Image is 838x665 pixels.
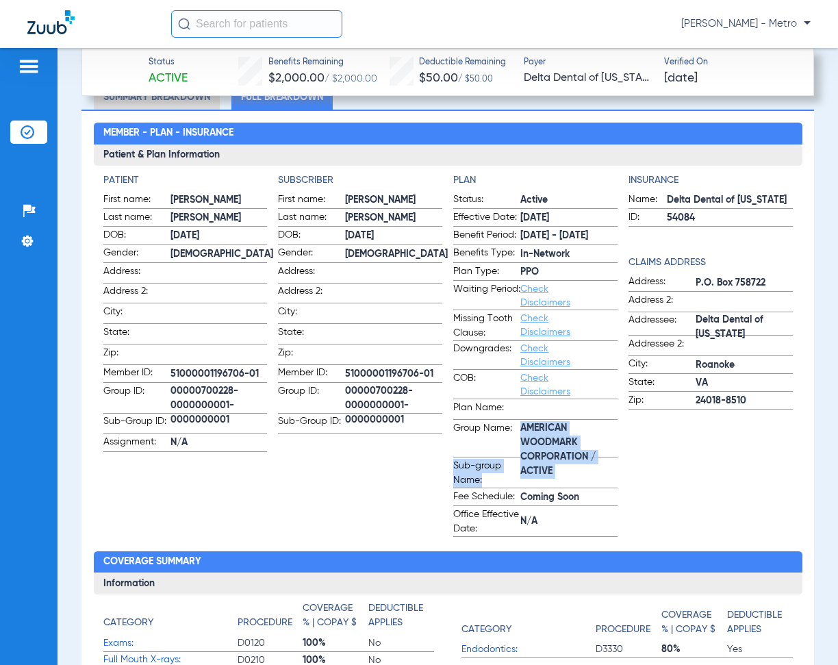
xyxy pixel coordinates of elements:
[419,72,458,84] span: $50.00
[303,636,368,650] span: 100%
[727,608,785,637] h4: Deductible Applies
[18,58,40,75] img: hamburger-icon
[170,229,268,243] span: [DATE]
[27,10,75,34] img: Zuub Logo
[419,57,506,69] span: Deductible Remaining
[628,255,793,270] h4: Claims Address
[524,57,652,69] span: Payer
[520,314,570,337] a: Check Disclaimers
[696,376,793,390] span: VA
[520,490,618,505] span: Coming Soon
[628,337,696,355] span: Addressee 2:
[453,507,520,536] span: Office Effective Date:
[170,367,268,381] span: 51000001196706-01
[453,192,520,209] span: Status:
[368,636,434,650] span: No
[368,601,427,630] h4: Deductible Applies
[103,246,170,262] span: Gender:
[453,312,520,340] span: Missing Tooth Clause:
[696,394,793,408] span: 24018-8510
[278,192,345,209] span: First name:
[170,193,268,208] span: [PERSON_NAME]
[727,642,793,656] span: Yes
[103,414,170,433] span: Sub-Group ID:
[453,490,520,506] span: Fee Schedule:
[345,193,442,208] span: [PERSON_NAME]
[94,145,802,166] h3: Patient & Plan Information
[238,601,303,635] app-breakdown-title: Procedure
[628,173,793,188] h4: Insurance
[520,265,618,279] span: PPO
[94,551,802,573] h2: Coverage Summary
[278,264,345,283] span: Address:
[103,636,238,651] span: Exams:
[458,75,493,84] span: / $50.00
[94,123,802,145] h2: Member - Plan - Insurance
[278,384,345,413] span: Group ID:
[278,246,345,262] span: Gender:
[453,401,520,419] span: Plan Name:
[520,211,618,225] span: [DATE]
[103,601,238,635] app-breakdown-title: Category
[268,57,377,69] span: Benefits Remaining
[520,284,570,308] a: Check Disclaimers
[170,436,268,450] span: N/A
[664,70,698,87] span: [DATE]
[520,193,618,208] span: Active
[103,228,170,244] span: DOB:
[149,57,188,69] span: Status
[628,192,667,209] span: Name:
[345,247,448,262] span: [DEMOGRAPHIC_DATA]
[453,173,618,188] h4: Plan
[325,74,377,84] span: / $2,000.00
[178,18,190,30] img: Search Icon
[461,601,596,641] app-breakdown-title: Category
[453,342,520,369] span: Downgrades:
[278,414,345,433] span: Sub-Group ID:
[345,367,442,381] span: 51000001196706-01
[170,211,268,225] span: [PERSON_NAME]
[238,636,303,650] span: D0120
[345,229,442,243] span: [DATE]
[103,284,170,303] span: Address 2:
[453,371,520,399] span: COB:
[524,70,652,87] span: Delta Dental of [US_STATE]
[303,601,361,630] h4: Coverage % | Copay $
[453,264,520,281] span: Plan Type:
[170,399,268,413] span: 00000700228-0000000001-0000000001
[278,173,442,188] app-breakdown-title: Subscriber
[696,358,793,373] span: Roanoke
[628,357,696,373] span: City:
[628,393,696,410] span: Zip:
[520,442,618,457] span: AMERICAN WOODMARK CORPORATION / ACTIVE
[103,264,170,283] span: Address:
[345,211,442,225] span: [PERSON_NAME]
[661,608,720,637] h4: Coverage % | Copay $
[103,384,170,413] span: Group ID:
[368,601,434,635] app-breakdown-title: Deductible Applies
[103,325,170,344] span: State:
[727,601,793,641] app-breakdown-title: Deductible Applies
[681,17,811,31] span: [PERSON_NAME] - Metro
[103,435,170,451] span: Assignment:
[461,623,511,637] h4: Category
[520,229,618,243] span: [DATE] - [DATE]
[770,599,838,665] iframe: Chat Widget
[520,344,570,367] a: Check Disclaimers
[520,247,618,262] span: In-Network
[661,642,727,656] span: 80%
[696,321,793,335] span: Delta Dental of [US_STATE]
[453,228,520,244] span: Benefit Period:
[596,601,661,641] app-breakdown-title: Procedure
[667,211,793,225] span: 54084
[103,173,268,188] h4: Patient
[453,421,520,457] span: Group Name:
[461,642,596,657] span: Endodontics:
[278,325,345,344] span: State:
[453,282,520,310] span: Waiting Period:
[278,366,345,382] span: Member ID:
